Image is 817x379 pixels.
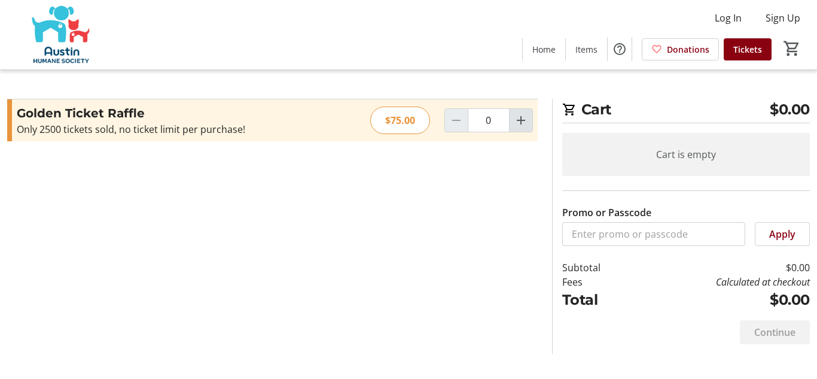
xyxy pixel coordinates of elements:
button: Increment by one [510,109,532,132]
span: Apply [769,227,795,241]
button: Log In [705,8,751,28]
td: Calculated at checkout [634,275,810,289]
input: Golden Ticket Raffle Quantity [468,108,510,132]
td: Subtotal [562,260,634,275]
button: Apply [755,222,810,246]
td: Total [562,289,634,311]
div: Cart is empty [562,133,810,176]
a: Home [523,38,565,60]
td: $0.00 [634,260,810,275]
a: Items [566,38,607,60]
h2: Cart [562,99,810,123]
h3: Golden Ticket Raffle [17,104,278,122]
a: Tickets [724,38,772,60]
td: $0.00 [634,289,810,311]
a: Donations [642,38,719,60]
span: Log In [715,11,742,25]
button: Sign Up [756,8,810,28]
div: Only 2500 tickets sold, no ticket limit per purchase! [17,122,278,137]
label: Promo or Passcode [562,205,651,220]
span: Items [575,43,597,56]
td: Fees [562,275,634,289]
span: $0.00 [770,99,810,120]
button: Help [608,37,632,61]
div: $75.00 [370,107,430,134]
span: Tickets [733,43,762,56]
span: Home [532,43,556,56]
span: Sign Up [766,11,800,25]
button: Cart [781,38,803,59]
img: Austin Humane Society's Logo [7,5,114,65]
span: Donations [667,43,709,56]
input: Enter promo or passcode [562,222,745,246]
